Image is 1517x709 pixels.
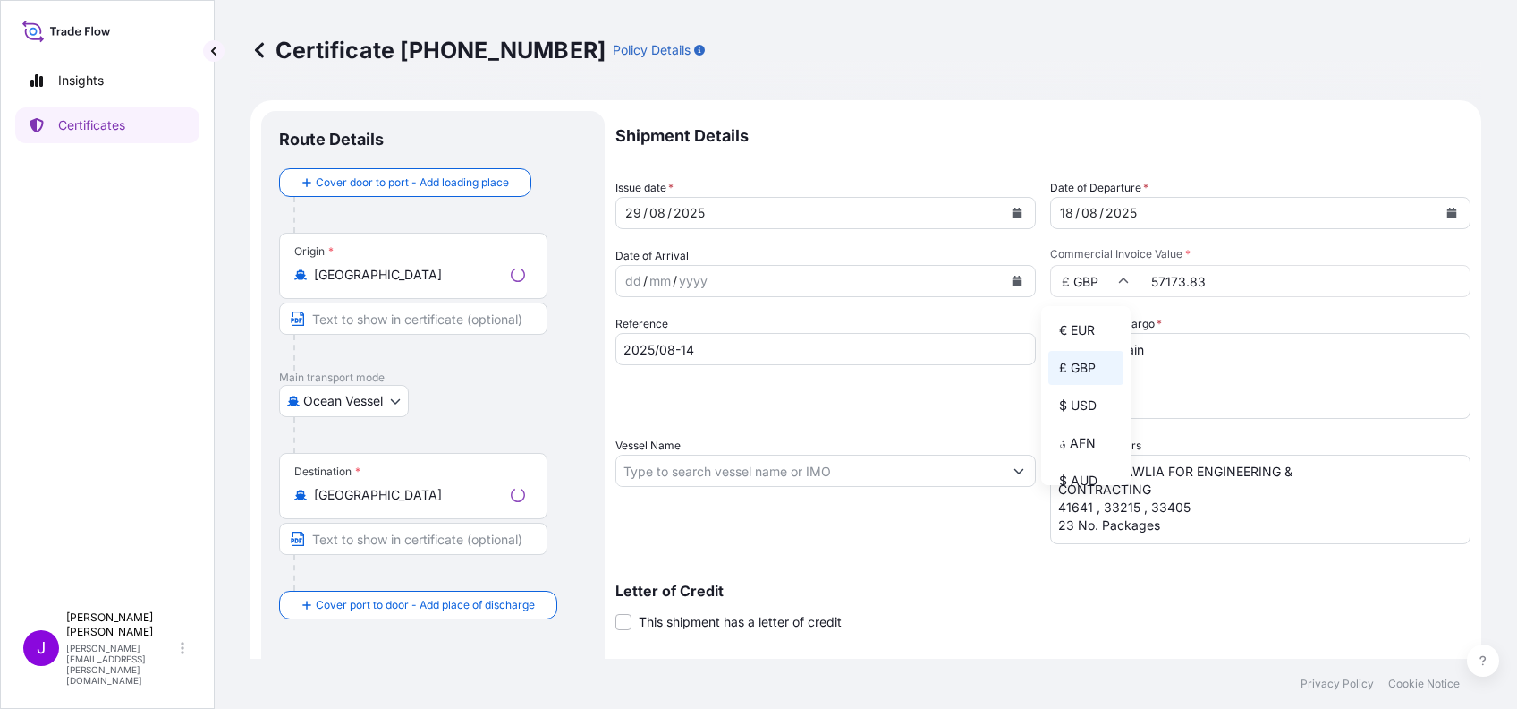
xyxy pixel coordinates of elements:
span: This shipment has a letter of credit [639,613,842,631]
span: Cover port to door - Add place of discharge [316,596,535,614]
p: Letter of Credit [615,584,1470,598]
button: Cover door to port - Add loading place [279,168,531,197]
button: Calendar [1437,199,1466,227]
label: Vessel Name [615,437,681,455]
input: Enter amount [1140,265,1470,297]
p: Certificates [58,116,125,134]
div: € EUR [1048,313,1123,347]
span: Cover door to port - Add loading place [316,174,509,192]
button: Cover port to door - Add place of discharge [279,591,557,619]
button: Select transport [279,385,409,417]
div: / [1099,202,1104,224]
p: Shipment Details [615,111,1470,161]
p: [PERSON_NAME] [PERSON_NAME] [66,611,177,639]
div: year, [672,202,707,224]
input: Text to appear on certificate [279,303,547,335]
div: / [1075,202,1080,224]
div: day, [623,202,643,224]
textarea: EDECS El DAWLIA FOR ENGINEERING & CONTRACTING 41641 , 33215 , 33405 23 No. Packages [1050,455,1470,544]
input: Text to appear on certificate [279,523,547,555]
div: £ GBP [1048,351,1123,385]
a: Privacy Policy [1301,677,1374,691]
button: Calendar [1003,199,1031,227]
div: year, [677,270,709,292]
div: ؋ AFN [1048,426,1123,460]
div: month, [1080,202,1099,224]
div: day, [1058,202,1075,224]
p: Main transport mode [279,371,587,385]
span: Date of Departure [1050,179,1148,197]
div: $ USD [1048,389,1123,423]
div: / [667,202,672,224]
span: Issue date [615,179,674,197]
label: Reference [615,315,668,333]
textarea: Gatic Slotdrain [1050,333,1470,419]
div: month, [648,270,673,292]
button: Calendar [1003,267,1031,295]
div: Destination [294,465,360,479]
span: Date of Arrival [615,247,689,265]
div: / [643,202,648,224]
a: Insights [15,63,199,98]
p: Insights [58,72,104,90]
p: [PERSON_NAME][EMAIL_ADDRESS][PERSON_NAME][DOMAIN_NAME] [66,643,177,686]
div: / [643,270,648,292]
input: Enter booking reference [615,333,1036,365]
div: Loading [511,268,525,282]
div: year, [1104,202,1139,224]
p: Route Details [279,129,384,150]
input: Origin [314,266,504,284]
span: Ocean Vessel [303,392,383,410]
p: Policy Details [613,41,691,59]
div: month, [648,202,667,224]
p: Certificate [PHONE_NUMBER] [250,36,606,64]
div: $ AUD [1048,464,1123,498]
div: day, [623,270,643,292]
span: Commercial Invoice Value [1050,247,1470,261]
a: Certificates [15,107,199,143]
span: J [37,639,46,657]
div: Origin [294,244,334,259]
input: Destination [314,486,504,504]
input: Type to search vessel name or IMO [616,455,1003,487]
a: Cookie Notice [1388,677,1460,691]
div: Loading [511,488,525,502]
button: Show suggestions [1003,455,1035,487]
div: / [673,270,677,292]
